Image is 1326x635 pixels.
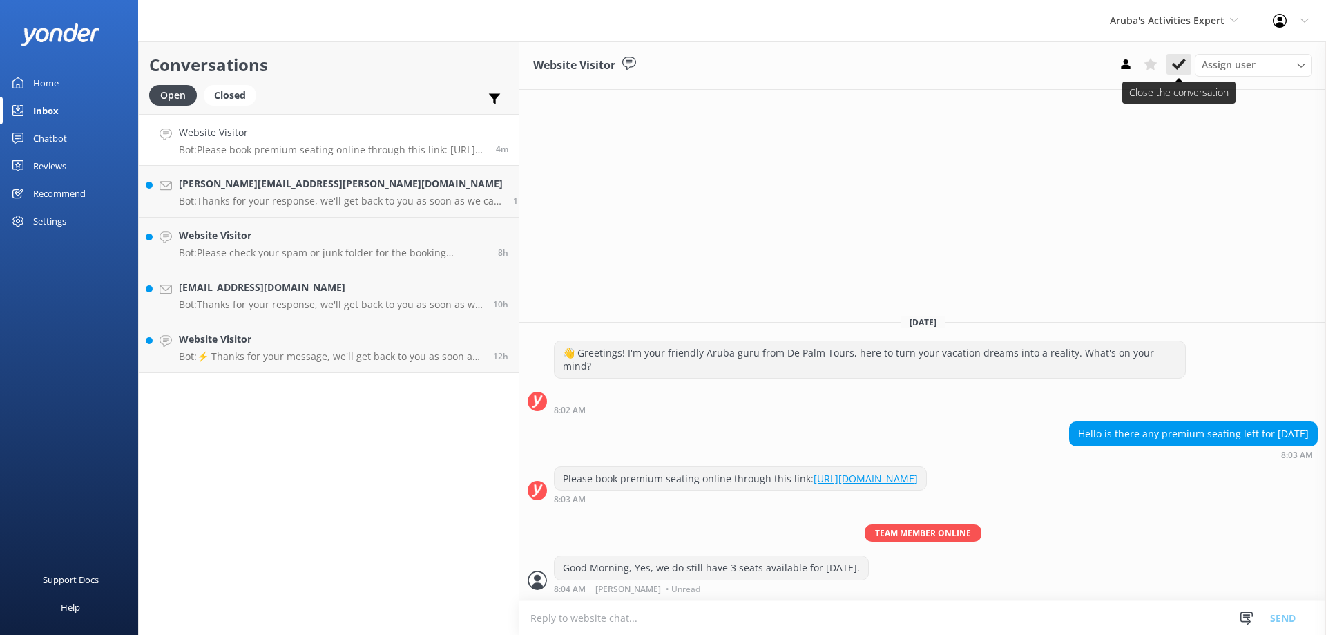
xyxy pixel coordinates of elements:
p: Bot: ⚡ Thanks for your message, we'll get back to you as soon as we can. [179,350,483,363]
h4: Website Visitor [179,228,488,243]
div: 👋 Greetings! I'm your friendly Aruba guru from De Palm Tours, here to turn your vacation dreams i... [555,341,1185,378]
a: Open [149,87,204,102]
a: Website VisitorBot:Please book premium seating online through this link: [URL][DOMAIN_NAME]4m [139,114,519,166]
a: [PERSON_NAME][EMAIL_ADDRESS][PERSON_NAME][DOMAIN_NAME]Bot:Thanks for your response, we'll get bac... [139,166,519,218]
span: • Unread [666,585,700,594]
span: [DATE] [901,316,945,328]
p: Bot: Thanks for your response, we'll get back to you as soon as we can during opening hours. [179,195,503,207]
a: [EMAIL_ADDRESS][DOMAIN_NAME]Bot:Thanks for your response, we'll get back to you as soon as we can... [139,269,519,321]
h2: Conversations [149,52,508,78]
div: Sep 02 2025 08:03am (UTC -04:00) America/Caracas [554,494,927,504]
h3: Website Visitor [533,57,615,75]
div: Assign User [1195,54,1312,76]
p: Bot: Please book premium seating online through this link: [URL][DOMAIN_NAME] [179,144,486,156]
a: [URL][DOMAIN_NAME] [814,472,918,485]
div: Closed [204,85,256,106]
div: Inbox [33,97,59,124]
h4: [EMAIL_ADDRESS][DOMAIN_NAME] [179,280,483,295]
div: Hello is there any premium seating left for [DATE] [1070,422,1317,446]
div: Please book premium seating online through this link: [555,467,926,491]
p: Bot: Please check your spam or junk folder for the booking confirmation. If you still can't find ... [179,247,488,259]
div: Home [33,69,59,97]
span: Sep 01 2025 07:20pm (UTC -04:00) America/Caracas [493,350,508,362]
a: Closed [204,87,263,102]
h4: Website Visitor [179,125,486,140]
div: Open [149,85,197,106]
span: Assign user [1202,57,1256,73]
div: Settings [33,207,66,235]
div: Support Docs [43,566,99,594]
a: Website VisitorBot:⚡ Thanks for your message, we'll get back to you as soon as we can.12h [139,321,519,373]
span: Team member online [865,524,981,542]
span: Sep 01 2025 11:22pm (UTC -04:00) America/Caracas [498,247,508,258]
span: Sep 02 2025 08:03am (UTC -04:00) America/Caracas [496,143,508,155]
div: Help [61,594,80,621]
strong: 8:03 AM [554,495,586,504]
span: Sep 02 2025 07:56am (UTC -04:00) America/Caracas [513,195,530,207]
a: Website VisitorBot:Please check your spam or junk folder for the booking confirmation. If you sti... [139,218,519,269]
div: Recommend [33,180,86,207]
span: [PERSON_NAME] [595,585,661,594]
span: Aruba's Activities Expert [1110,14,1224,27]
div: Reviews [33,152,66,180]
strong: 8:03 AM [1281,451,1313,459]
strong: 8:02 AM [554,406,586,415]
img: yonder-white-logo.png [21,23,100,46]
p: Bot: Thanks for your response, we'll get back to you as soon as we can during opening hours. [179,298,483,311]
div: Sep 02 2025 08:02am (UTC -04:00) America/Caracas [554,405,1186,415]
div: Sep 02 2025 08:04am (UTC -04:00) America/Caracas [554,584,869,594]
strong: 8:04 AM [554,585,586,594]
h4: [PERSON_NAME][EMAIL_ADDRESS][PERSON_NAME][DOMAIN_NAME] [179,176,503,191]
div: Chatbot [33,124,67,152]
div: Good Morning, Yes, we do still have 3 seats available for [DATE]. [555,556,868,580]
div: Sep 02 2025 08:03am (UTC -04:00) America/Caracas [1069,450,1318,459]
h4: Website Visitor [179,332,483,347]
span: Sep 01 2025 09:52pm (UTC -04:00) America/Caracas [493,298,508,310]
